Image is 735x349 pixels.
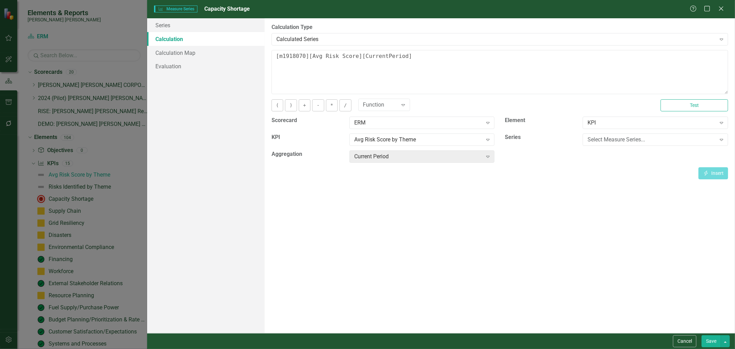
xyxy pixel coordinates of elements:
div: KPI [588,119,716,127]
button: - [312,99,324,111]
label: Scorecard [272,117,344,124]
span: Measure Series [154,6,197,12]
button: ( [272,99,283,111]
a: Calculation Map [147,46,265,60]
button: + [299,99,310,111]
label: Series [505,133,578,141]
button: Test [661,99,728,111]
button: Save [702,335,721,347]
label: KPI [272,133,344,141]
textarea: [m1918070][Avg Risk Score][CurrentPeriod] [272,50,728,94]
button: Cancel [673,335,696,347]
a: Series [147,18,265,32]
label: Calculation Type [272,23,728,31]
button: / [339,99,351,111]
span: Capacity Shortage [204,6,250,12]
button: Insert [698,167,728,179]
a: Calculation [147,32,265,46]
div: Avg Risk Score by Theme [354,136,482,144]
a: Evaluation [147,59,265,73]
div: Select Measure Series... [588,136,716,144]
label: Aggregation [272,150,344,158]
div: Calculated Series [276,35,716,43]
div: ERM [354,119,482,127]
label: Element [505,117,578,124]
div: Current Period [354,153,482,161]
button: ) [285,99,297,111]
div: Function [363,101,398,109]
